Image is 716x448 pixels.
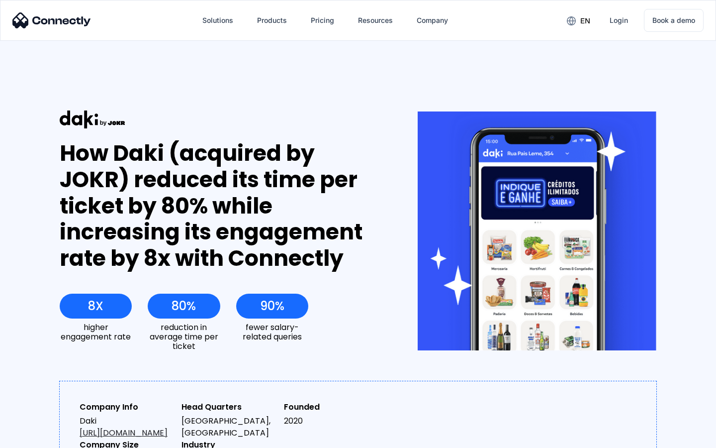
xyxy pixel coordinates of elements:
div: Company Info [80,401,174,413]
div: en [580,14,590,28]
div: Login [610,13,628,27]
div: 8X [88,299,103,313]
img: Connectly Logo [12,12,91,28]
a: Login [602,8,636,32]
div: reduction in average time per ticket [148,323,220,351]
div: 80% [172,299,196,313]
div: Head Quarters [181,401,275,413]
a: Pricing [303,8,342,32]
div: Founded [284,401,378,413]
div: Company [417,13,448,27]
div: Pricing [311,13,334,27]
aside: Language selected: English [10,431,60,445]
div: higher engagement rate [60,323,132,341]
div: [GEOGRAPHIC_DATA], [GEOGRAPHIC_DATA] [181,415,275,439]
a: Book a demo [644,9,704,32]
div: Products [257,13,287,27]
div: Resources [358,13,393,27]
div: How Daki (acquired by JOKR) reduced its time per ticket by 80% while increasing its engagement ra... [60,140,381,272]
a: [URL][DOMAIN_NAME] [80,427,168,439]
ul: Language list [20,431,60,445]
div: 90% [260,299,284,313]
div: Daki [80,415,174,439]
div: fewer salary-related queries [236,323,308,341]
div: Solutions [202,13,233,27]
div: 2020 [284,415,378,427]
